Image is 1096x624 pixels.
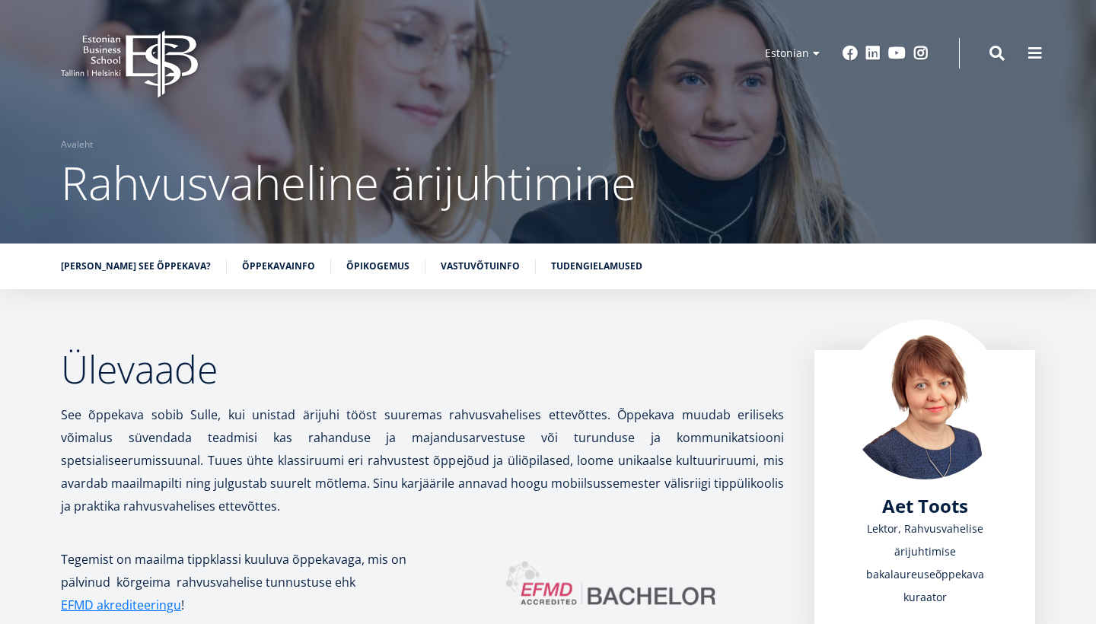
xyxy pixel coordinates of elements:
a: Youtube [888,46,906,61]
a: EFMD akrediteeringu [61,594,181,616]
p: Tegemist on maailma tippklassi kuuluva õppekavaga, mis on pälvinud kõrgeima rahvusvahelise tunnus... [61,548,407,616]
img: aet toots [845,320,1005,479]
p: See õppekava sobib Sulle, kui unistad ärijuhi tööst suuremas rahvusvahelises ettevõttes. Õppekava... [61,403,784,517]
a: Facebook [843,46,858,61]
a: Linkedin [865,46,881,61]
a: Õpikogemus [346,259,409,274]
a: Õppekavainfo [242,259,315,274]
a: Instagram [913,46,929,61]
a: Tudengielamused [551,259,642,274]
a: [PERSON_NAME] see õppekava? [61,259,211,274]
img: EFMD accredited [492,548,729,618]
span: Aet Toots [882,493,968,518]
a: Aet Toots [882,495,968,517]
h2: Ülevaade [61,350,784,388]
div: Lektor, Rahvusvahelise ärijuhtimise bakalaureuseõppekava kuraator [845,517,1005,609]
a: Vastuvõtuinfo [441,259,520,274]
a: Avaleht [61,137,93,152]
span: Rahvusvaheline ärijuhtimine [61,151,636,214]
